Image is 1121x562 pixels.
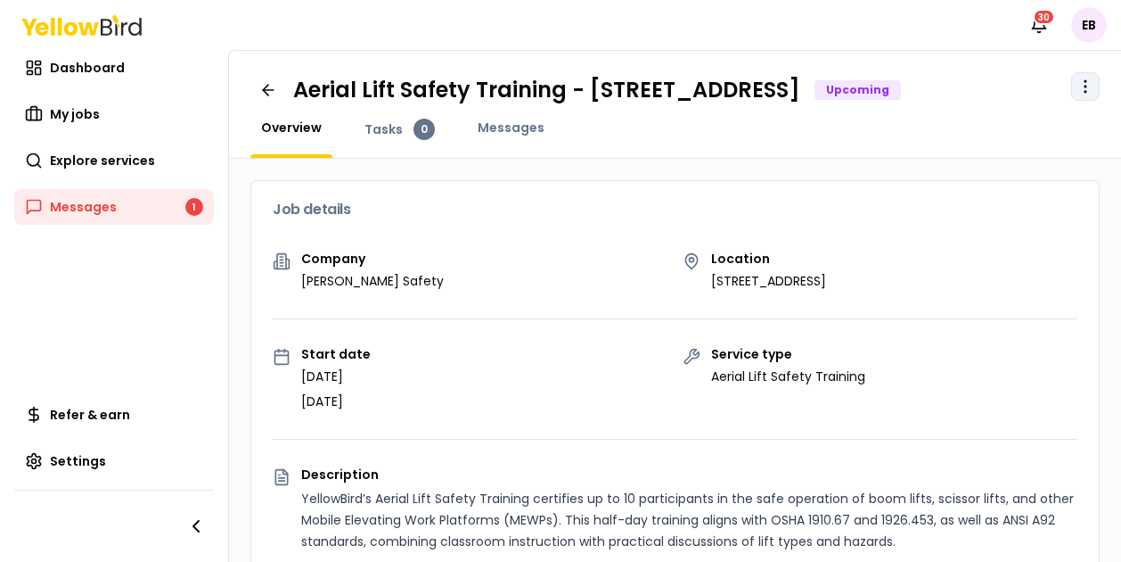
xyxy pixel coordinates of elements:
p: [DATE] [301,368,371,385]
a: Explore services [14,143,214,178]
p: Description [301,468,1077,481]
a: My jobs [14,96,214,132]
span: Messages [50,198,117,216]
a: Settings [14,443,214,479]
p: Location [711,252,826,265]
span: EB [1071,7,1107,43]
h1: Aerial Lift Safety Training - [STREET_ADDRESS] [293,76,800,104]
h3: Job details [273,202,1077,217]
a: Tasks0 [354,119,446,140]
a: Messages1 [14,189,214,225]
span: Overview [261,119,322,136]
span: Explore services [50,152,155,169]
span: Settings [50,452,106,470]
div: 1 [185,198,203,216]
div: Upcoming [814,80,901,100]
p: [DATE] [301,393,371,410]
p: Start date [301,348,371,360]
span: Messages [478,119,544,136]
p: YellowBird’s Aerial Lift Safety Training certifies up to 10 participants in the safe operation of... [301,488,1077,552]
div: 30 [1033,9,1055,25]
span: Dashboard [50,59,125,77]
a: Overview [250,119,332,136]
p: [STREET_ADDRESS] [711,272,826,290]
p: Company [301,252,444,265]
p: Service type [711,348,865,360]
span: Refer & earn [50,406,130,424]
a: Dashboard [14,50,214,86]
p: Aerial Lift Safety Training [711,368,865,385]
a: Messages [467,119,555,136]
a: Refer & earn [14,397,214,433]
span: My jobs [50,105,100,123]
span: Tasks [364,120,403,138]
button: 30 [1021,7,1057,43]
p: [PERSON_NAME] Safety [301,272,444,290]
div: 0 [413,119,435,140]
